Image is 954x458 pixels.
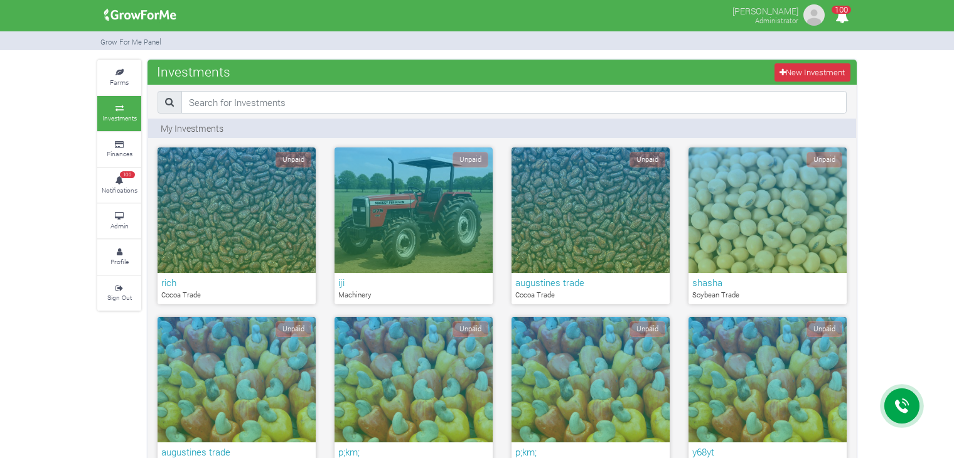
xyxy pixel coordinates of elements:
[100,3,181,28] img: growforme image
[732,3,798,18] p: [PERSON_NAME]
[181,91,847,114] input: Search for Investments
[515,277,666,288] h6: augustines trade
[97,132,141,167] a: Finances
[630,152,665,168] span: Unpaid
[161,446,312,457] h6: augustines trade
[97,204,141,238] a: Admin
[102,114,137,122] small: Investments
[515,446,666,457] h6: p;km;
[97,96,141,130] a: Investments
[110,78,129,87] small: Farms
[830,12,854,24] a: 100
[97,60,141,95] a: Farms
[335,147,493,304] a: Unpaid iji Machinery
[161,122,223,135] p: My Investments
[453,321,488,337] span: Unpaid
[107,293,132,302] small: Sign Out
[692,277,843,288] h6: shasha
[692,446,843,457] h6: y68yt
[755,16,798,25] small: Administrator
[338,446,489,457] h6: p;km;
[774,63,850,82] a: New Investment
[97,168,141,203] a: 100 Notifications
[689,147,847,304] a: Unpaid shasha Soybean Trade
[338,290,489,301] p: Machinery
[338,277,489,288] h6: iji
[110,257,129,266] small: Profile
[512,147,670,304] a: Unpaid augustines trade Cocoa Trade
[807,321,842,337] span: Unpaid
[276,152,311,168] span: Unpaid
[97,276,141,311] a: Sign Out
[154,59,233,84] span: Investments
[830,3,854,31] i: Notifications
[100,37,161,46] small: Grow For Me Panel
[107,149,132,158] small: Finances
[97,240,141,274] a: Profile
[161,290,312,301] p: Cocoa Trade
[158,147,316,304] a: Unpaid rich Cocoa Trade
[807,152,842,168] span: Unpaid
[832,6,851,14] span: 100
[110,221,129,230] small: Admin
[276,321,311,337] span: Unpaid
[692,290,843,301] p: Soybean Trade
[120,171,135,179] span: 100
[801,3,827,28] img: growforme image
[630,321,665,337] span: Unpaid
[515,290,666,301] p: Cocoa Trade
[453,152,488,168] span: Unpaid
[102,186,137,194] small: Notifications
[161,277,312,288] h6: rich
